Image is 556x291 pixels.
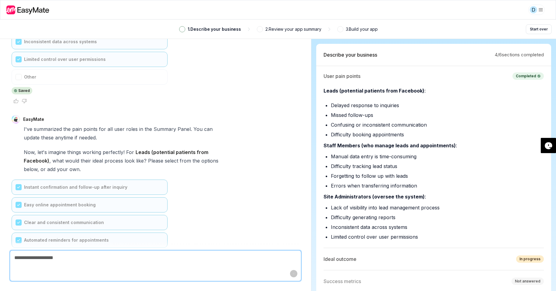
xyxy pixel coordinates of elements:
div: Completed [516,73,540,79]
span: things [67,148,81,156]
span: needed. [79,133,97,142]
span: in [139,125,143,133]
span: Leads [136,148,150,156]
p: : [324,86,544,96]
span: from [180,156,191,165]
span: anytime [55,133,73,142]
span: patients [176,148,196,156]
strong: Staff Members (who manage leads and appointments) [324,142,456,149]
span: the [145,125,152,133]
p: User pain points [324,72,360,80]
div: Not answered [515,279,540,284]
span: their [81,156,91,165]
span: You [193,125,203,133]
span: below, [24,165,39,174]
span: I've [24,125,32,133]
strong: Leads (potential patients from Facebook) [324,88,424,94]
span: let's [37,148,47,156]
span: Now, [24,148,36,156]
div: D [530,6,537,13]
span: user [114,125,125,133]
span: Please [148,156,163,165]
li: Delayed response to inquiries [331,102,544,109]
span: , [49,156,51,165]
span: Summary [154,125,176,133]
li: Errors when transferring information [331,182,544,189]
span: the [193,156,200,165]
span: ideal [93,156,103,165]
li: Missed follow-ups [331,111,544,119]
button: Start over [526,24,552,34]
span: select [165,156,178,165]
p: Describe your business [324,51,377,58]
p: 4 / 6 sections completed [495,51,544,58]
span: if [75,133,77,142]
span: pain [72,125,82,133]
span: would [65,156,79,165]
span: working [83,148,101,156]
li: Difficulty booking appointments [331,131,544,138]
span: Facebook) [24,156,49,165]
p: Success metrics [324,278,361,285]
span: imagine [48,148,66,156]
li: Inconsistent data across systems [331,223,544,231]
span: the [63,125,71,133]
span: like? [136,156,147,165]
span: points [83,125,97,133]
span: look [125,156,135,165]
span: summarized [34,125,62,133]
p: 3 . Build your app [346,26,378,33]
span: or [41,165,46,174]
span: roles [126,125,138,133]
li: Lack of visibility into lead management process [331,204,544,211]
li: Forgetting to follow up with leads [331,172,544,180]
strong: Site Administrators (oversee the system) [324,194,425,200]
p: Ideal outcome [324,255,356,263]
li: Difficulty generating reports [331,214,544,221]
li: Manual data entry is time-consuming [331,153,544,160]
li: Difficulty tracking lead status [331,163,544,170]
p: 1 . Describe your business [188,26,241,33]
span: all [108,125,113,133]
p: : [324,141,544,150]
span: Panel. [178,125,192,133]
img: EasyMate Avatar [12,115,20,124]
span: what [52,156,64,165]
span: process [104,156,123,165]
span: perfectly! [103,148,125,156]
span: for [99,125,106,133]
li: Confusing or inconsistent communication [331,121,544,128]
span: from [197,148,208,156]
span: options [201,156,218,165]
span: these [41,133,54,142]
span: update [24,133,40,142]
p: 2 . Review your app summary [265,26,321,33]
li: Limited control over user permissions [331,233,544,240]
p: Saved [18,88,30,93]
span: can [204,125,213,133]
span: add [47,165,55,174]
span: (potential [151,148,175,156]
span: your [57,165,68,174]
p: EasyMate [23,116,44,122]
p: : [324,192,544,202]
span: own. [69,165,81,174]
div: In progress [519,256,540,262]
span: For [126,148,134,156]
